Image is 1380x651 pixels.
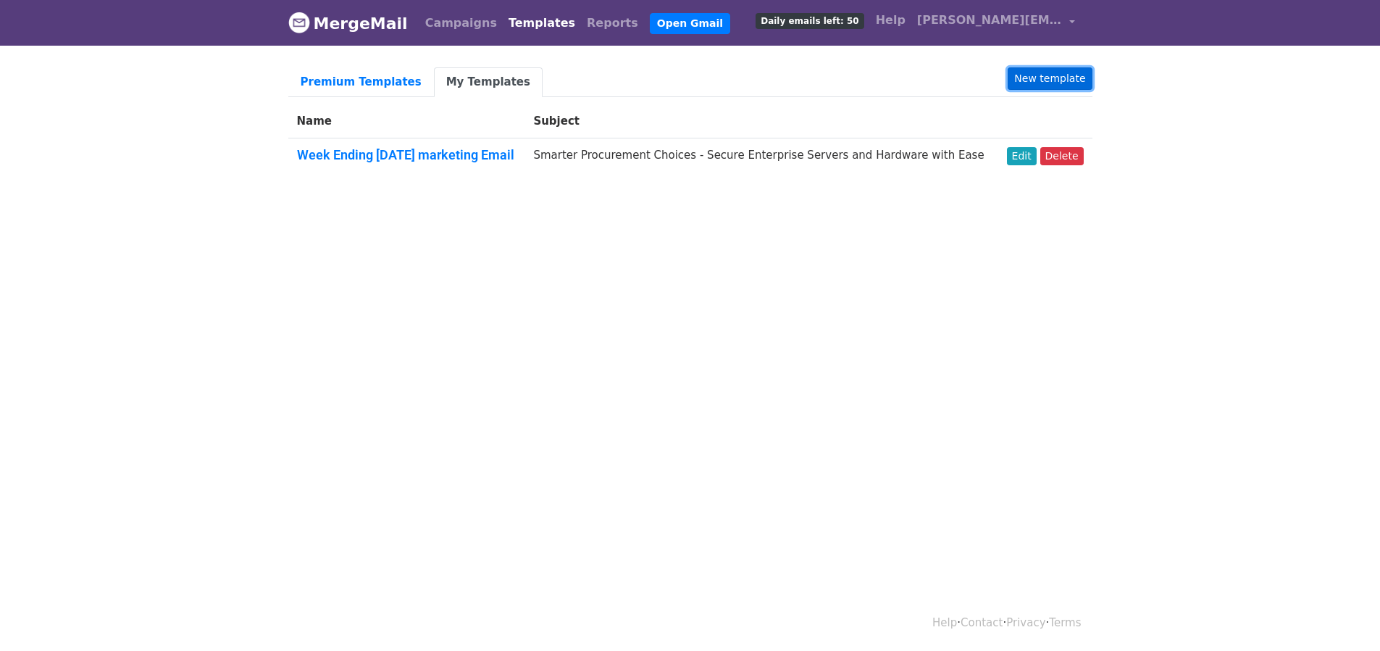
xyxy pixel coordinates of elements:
span: Daily emails left: 50 [756,13,863,29]
a: Week Ending [DATE] marketing Email [297,147,514,162]
a: Daily emails left: 50 [750,6,869,35]
td: Smarter Procurement Choices - Secure Enterprise Servers and Hardware with Ease [524,138,997,178]
a: Contact [961,616,1003,629]
a: MergeMail [288,8,408,38]
a: Help [870,6,911,35]
th: Subject [524,104,997,138]
iframe: Chat Widget [1308,581,1380,651]
a: Edit [1007,147,1037,165]
a: Privacy [1006,616,1045,629]
a: Campaigns [419,9,503,38]
a: New template [1008,67,1092,90]
img: MergeMail logo [288,12,310,33]
th: Name [288,104,525,138]
a: Help [932,616,957,629]
a: Delete [1040,147,1084,165]
a: Templates [503,9,581,38]
a: Terms [1049,616,1081,629]
span: [PERSON_NAME][EMAIL_ADDRESS][DOMAIN_NAME] [917,12,1062,29]
a: Reports [581,9,644,38]
a: Open Gmail [650,13,730,34]
a: Premium Templates [288,67,434,97]
a: [PERSON_NAME][EMAIL_ADDRESS][DOMAIN_NAME] [911,6,1081,40]
a: My Templates [434,67,543,97]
